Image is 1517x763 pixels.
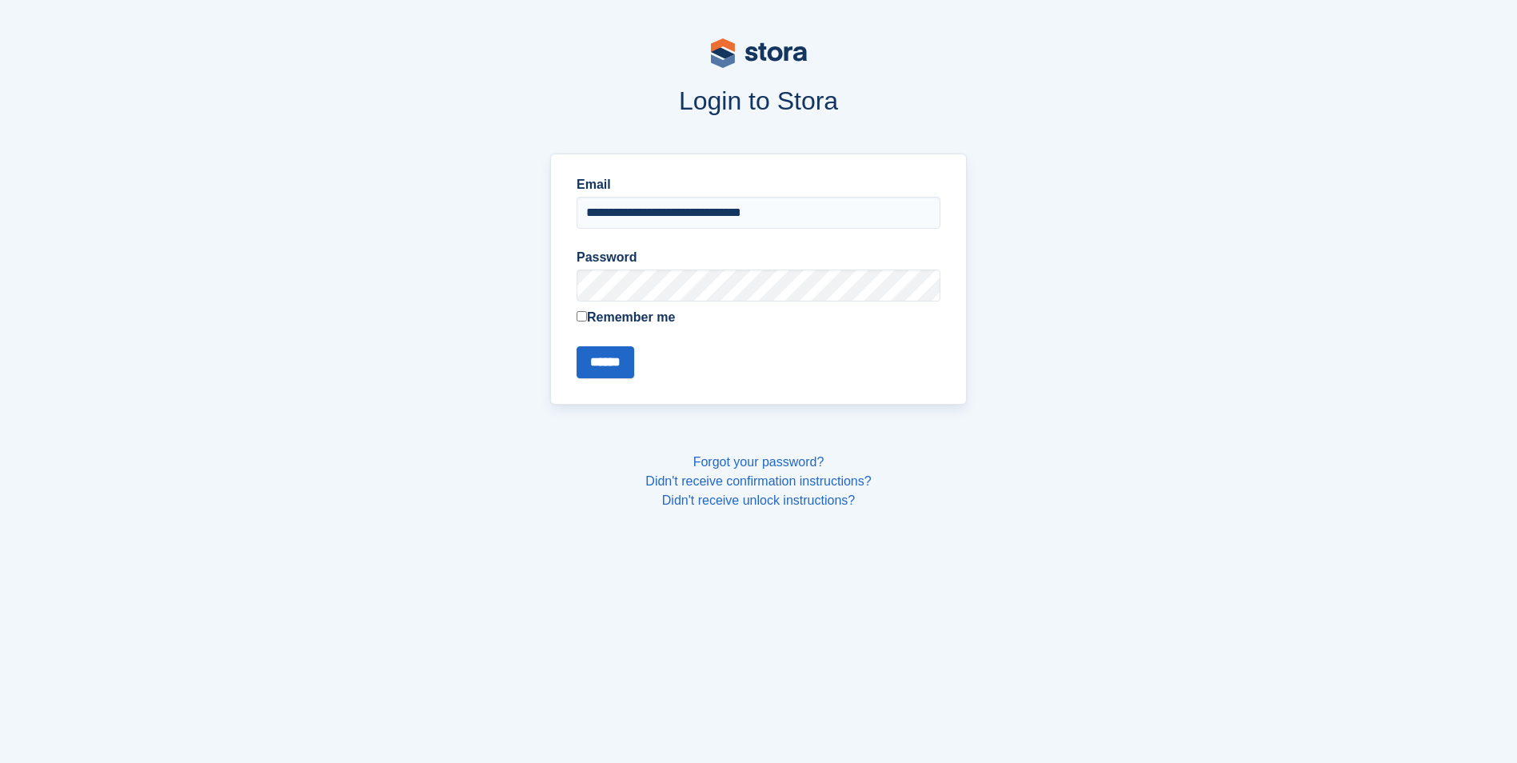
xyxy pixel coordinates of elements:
a: Didn't receive confirmation instructions? [645,474,871,488]
h1: Login to Stora [246,86,1272,115]
label: Password [577,248,940,267]
label: Email [577,175,940,194]
a: Forgot your password? [693,455,824,469]
label: Remember me [577,308,940,327]
a: Didn't receive unlock instructions? [662,493,855,507]
img: stora-logo-53a41332b3708ae10de48c4981b4e9114cc0af31d8433b30ea865607fb682f29.svg [711,38,807,68]
input: Remember me [577,311,587,322]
